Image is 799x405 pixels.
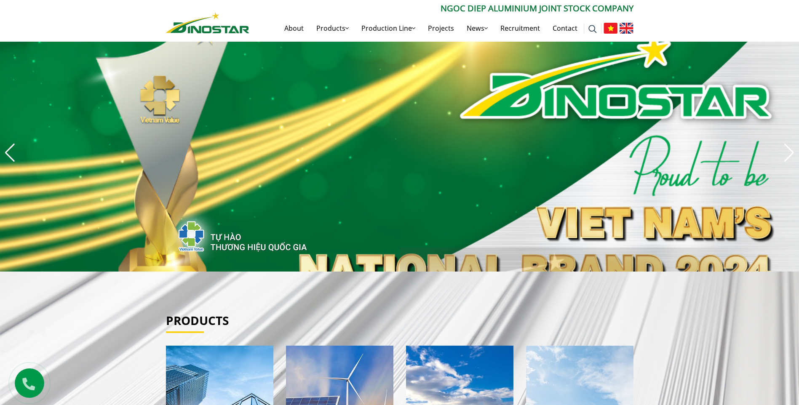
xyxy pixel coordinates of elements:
a: Nhôm Dinostar [166,11,249,33]
p: Ngoc Diep Aluminium Joint Stock Company [249,2,633,15]
div: Next slide [783,144,795,162]
a: Recruitment [494,15,546,42]
img: Tiếng Việt [604,23,617,34]
img: English [620,23,633,34]
img: Nhôm Dinostar [166,12,249,33]
a: Products [166,312,229,328]
img: thqg [153,206,308,263]
a: Products [310,15,355,42]
a: News [460,15,494,42]
a: About [278,15,310,42]
a: Contact [546,15,584,42]
a: Projects [422,15,460,42]
div: Previous slide [4,144,16,162]
img: search [588,25,597,33]
a: Production Line [355,15,422,42]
